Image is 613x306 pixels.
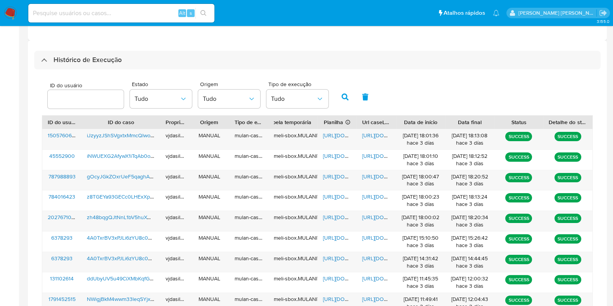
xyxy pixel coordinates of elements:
button: search-icon [195,8,211,19]
p: viviane.jdasilva@mercadopago.com.br [518,9,597,17]
a: Notificações [493,10,499,16]
input: Pesquise usuários ou casos... [28,8,214,18]
span: 3.155.0 [596,18,609,24]
span: Atalhos rápidos [444,9,485,17]
span: s [190,9,192,17]
a: Sair [599,9,607,17]
span: Alt [179,9,185,17]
